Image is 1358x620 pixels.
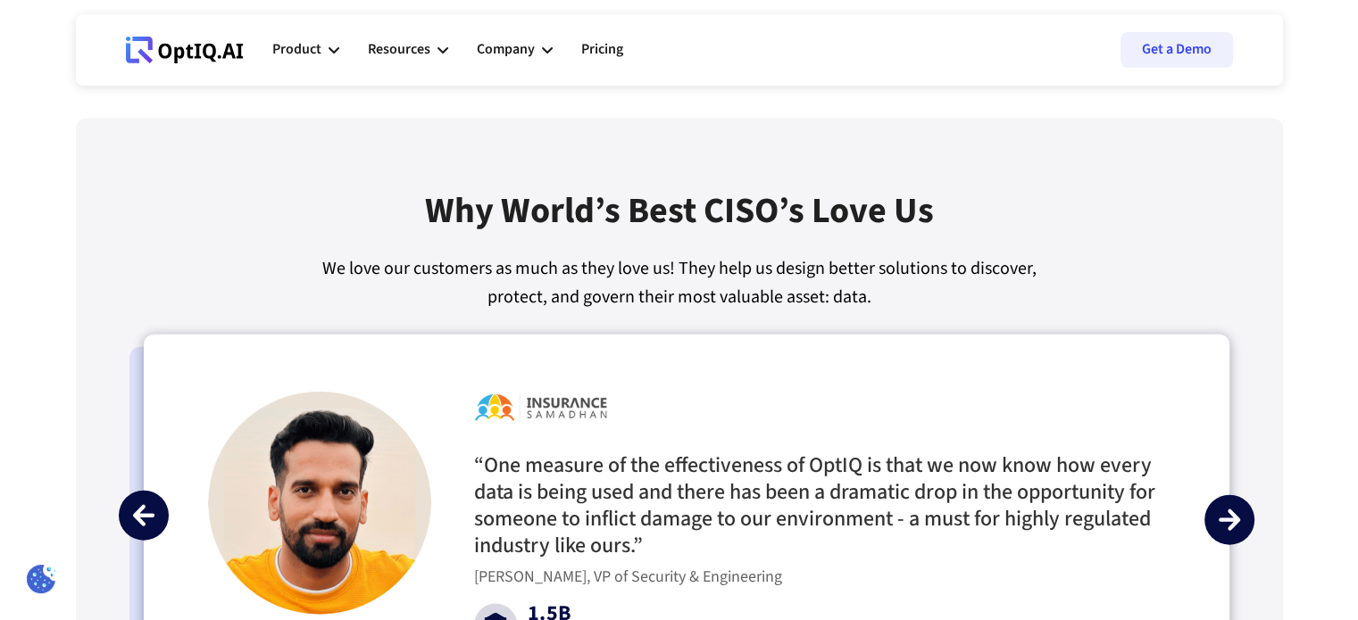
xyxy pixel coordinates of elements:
[474,452,1165,559] h3: “One measure of the effectiveness of OptIQ is that we now know how every data is being used and t...
[1204,495,1254,545] div: next slide
[126,62,127,63] div: Webflow Homepage
[1121,32,1233,68] a: Get a Demo
[129,254,1229,311] div: We love our customers as much as they love us! They help us design better solutions to discover, ...
[477,23,553,77] div: Company
[119,491,169,541] div: previous slide
[272,37,321,62] div: Product
[126,23,244,77] a: Webflow Homepage
[272,23,339,77] div: Product
[368,23,448,77] div: Resources
[368,37,430,62] div: Resources
[581,23,623,77] a: Pricing
[474,568,793,586] div: [PERSON_NAME], VP of Security & Engineering
[477,37,535,62] div: Company
[425,190,934,254] div: Why World’s best CISO’s Love Us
